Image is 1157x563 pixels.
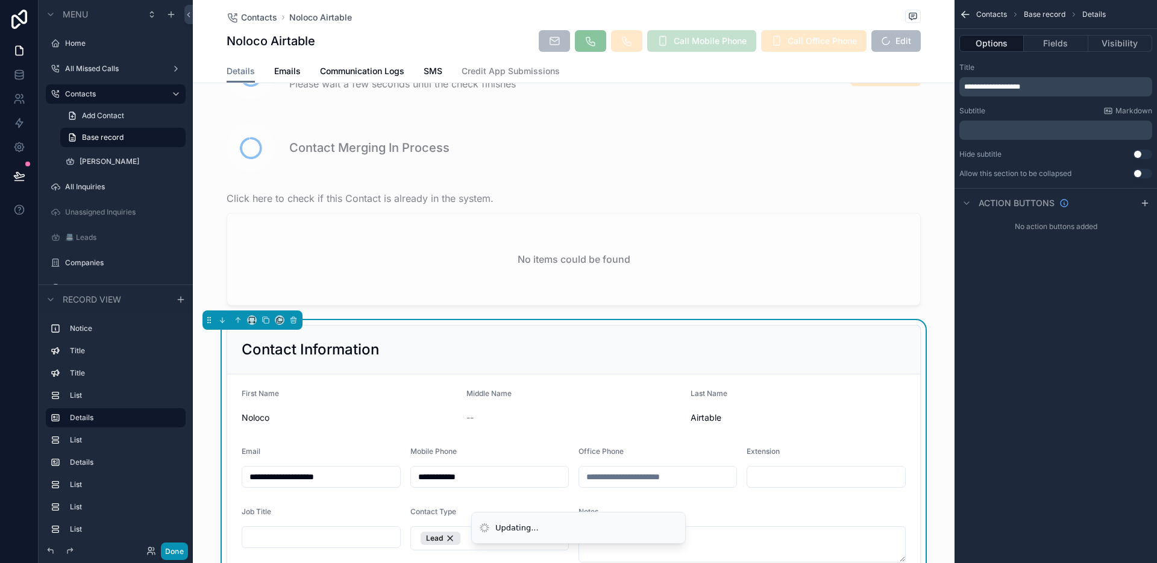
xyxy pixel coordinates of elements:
[227,11,277,24] a: Contacts
[82,133,124,142] span: Base record
[320,60,404,84] a: Communication Logs
[70,502,181,512] label: List
[242,447,260,456] span: Email
[410,507,456,516] span: Contact Type
[65,207,183,217] label: Unassigned Inquiries
[65,233,183,242] label: 📇 Leads
[70,435,181,445] label: List
[65,39,183,48] label: Home
[65,258,183,268] label: Companies
[289,11,352,24] a: Noloco Airtable
[1103,106,1152,116] a: Markdown
[82,111,124,121] span: Add Contact
[955,217,1157,236] div: No action buttons added
[70,346,181,356] label: Title
[242,507,271,516] span: Job Title
[241,11,277,24] span: Contacts
[65,283,183,293] label: All Transactions
[410,526,569,550] button: Select Button
[274,60,301,84] a: Emails
[65,89,161,99] label: Contacts
[424,65,442,77] span: SMS
[424,60,442,84] a: SMS
[242,389,279,398] span: First Name
[60,128,186,147] a: Base record
[70,458,181,467] label: Details
[1082,10,1106,19] span: Details
[227,65,255,77] span: Details
[70,324,181,333] label: Notice
[1115,106,1152,116] span: Markdown
[959,149,1002,159] label: Hide subtitle
[462,65,560,77] span: Credit App Submissions
[63,294,121,306] span: Record view
[959,63,974,72] label: Title
[462,60,560,84] a: Credit App Submissions
[426,533,443,543] span: Lead
[320,65,404,77] span: Communication Logs
[70,480,181,489] label: List
[242,340,379,359] h2: Contact Information
[63,8,88,20] span: Menu
[979,197,1055,209] span: Action buttons
[70,413,176,423] label: Details
[242,412,457,424] span: Noloco
[466,412,474,424] span: --
[959,121,1152,140] div: scrollable content
[747,447,780,456] span: Extension
[60,106,186,125] a: Add Contact
[1088,35,1152,52] button: Visibility
[959,106,985,116] label: Subtitle
[421,532,460,545] button: Unselect 10
[161,543,188,560] button: Done
[70,368,181,378] label: Title
[578,447,624,456] span: Office Phone
[227,33,315,49] h1: Noloco Airtable
[65,64,166,74] label: All Missed Calls
[691,389,727,398] span: Last Name
[70,524,181,534] label: List
[959,169,1071,178] label: Allow this section to be collapsed
[39,313,193,539] div: scrollable content
[1024,10,1065,19] span: Base record
[80,157,183,166] label: [PERSON_NAME]
[274,65,301,77] span: Emails
[227,60,255,83] a: Details
[1024,35,1088,52] button: Fields
[410,447,457,456] span: Mobile Phone
[70,391,181,400] label: List
[495,522,539,534] div: Updating...
[65,182,183,192] label: All Inquiries
[466,389,512,398] span: Middle Name
[959,77,1152,96] div: scrollable content
[976,10,1007,19] span: Contacts
[691,412,906,424] span: Airtable
[959,35,1024,52] button: Options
